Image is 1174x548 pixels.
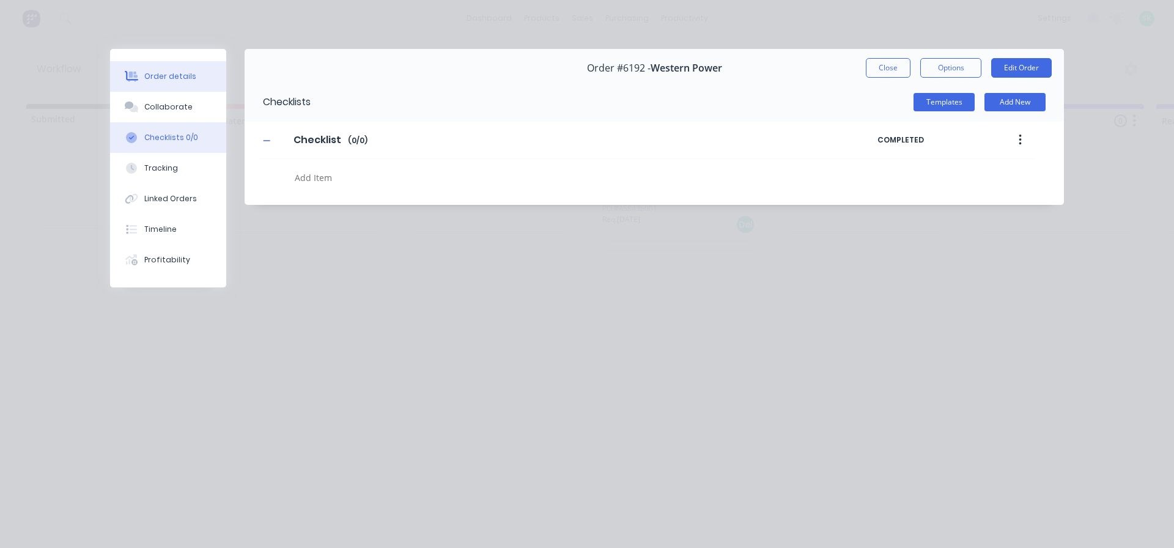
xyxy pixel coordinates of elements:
[110,122,226,153] button: Checklists 0/0
[144,193,197,204] div: Linked Orders
[110,61,226,92] button: Order details
[144,71,196,82] div: Order details
[144,163,178,174] div: Tracking
[245,83,311,122] div: Checklists
[110,214,226,245] button: Timeline
[110,153,226,183] button: Tracking
[286,131,348,149] input: Enter Checklist name
[144,254,190,265] div: Profitability
[920,58,981,78] button: Options
[914,93,975,111] button: Templates
[587,62,651,74] span: Order #6192 -
[877,135,981,146] span: COMPLETED
[651,62,722,74] span: Western Power
[984,93,1046,111] button: Add New
[110,92,226,122] button: Collaborate
[144,102,193,113] div: Collaborate
[991,58,1052,78] button: Edit Order
[144,224,177,235] div: Timeline
[110,183,226,214] button: Linked Orders
[144,132,198,143] div: Checklists 0/0
[348,135,367,146] span: ( 0 / 0 )
[110,245,226,275] button: Profitability
[866,58,910,78] button: Close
